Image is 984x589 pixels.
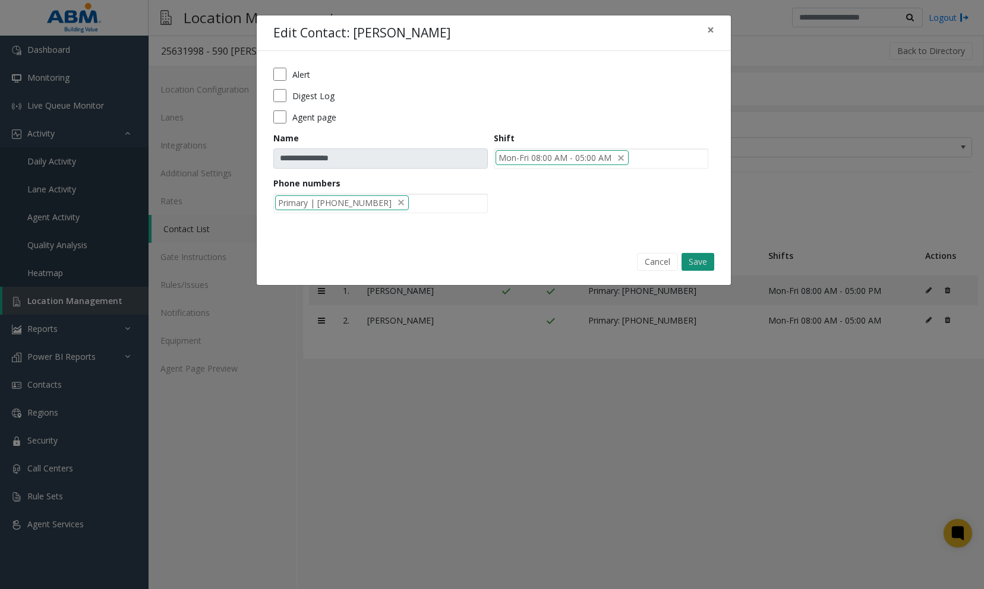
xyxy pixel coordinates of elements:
button: Save [682,253,714,271]
label: Digest Log [292,90,335,102]
label: Alert [292,68,310,81]
label: Agent page [292,111,336,123]
label: Shift [494,132,515,144]
button: Cancel [637,253,678,271]
span: Primary | [PHONE_NUMBER] [278,197,392,209]
label: Phone numbers [273,177,340,189]
button: Close [699,15,723,45]
h4: Edit Contact: [PERSON_NAME] [273,24,450,43]
label: Name [273,132,299,144]
span: delete [616,151,626,164]
span: Mon-Fri 08:00 AM - 05:00 AM [499,151,611,164]
span: delete [396,197,406,209]
span: × [707,21,714,38]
